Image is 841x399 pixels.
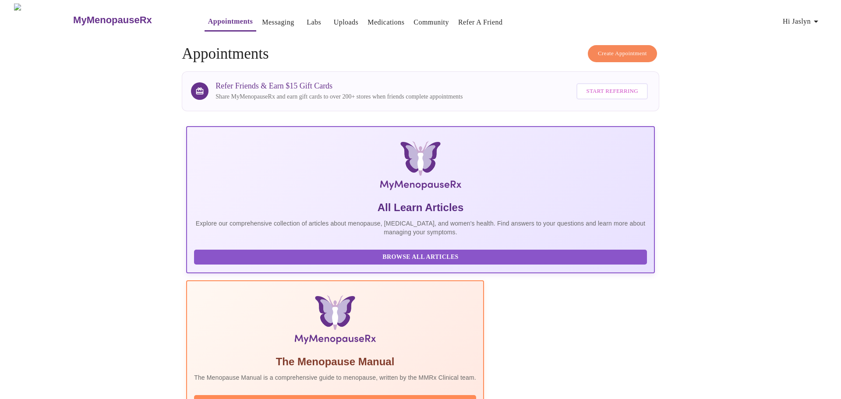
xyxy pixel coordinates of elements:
[216,92,463,101] p: Share MyMenopauseRx and earn gift cards to over 200+ stores when friends complete appointments
[586,86,638,96] span: Start Referring
[194,201,647,215] h5: All Learn Articles
[458,16,503,28] a: Refer a Friend
[194,250,647,265] button: Browse All Articles
[216,81,463,91] h3: Refer Friends & Earn $15 Gift Cards
[364,14,408,31] button: Medications
[334,16,359,28] a: Uploads
[265,141,576,194] img: MyMenopauseRx Logo
[598,49,647,59] span: Create Appointment
[300,14,328,31] button: Labs
[194,253,649,260] a: Browse All Articles
[194,373,476,382] p: The Menopause Manual is a comprehensive guide to menopause, written by the MMRx Clinical team.
[367,16,404,28] a: Medications
[307,16,321,28] a: Labs
[205,13,256,32] button: Appointments
[194,355,476,369] h5: The Menopause Manual
[194,219,647,237] p: Explore our comprehensive collection of articles about menopause, [MEDICAL_DATA], and women's hea...
[14,4,72,36] img: MyMenopauseRx Logo
[239,295,431,348] img: Menopause Manual
[574,79,650,104] a: Start Referring
[455,14,506,31] button: Refer a Friend
[576,83,647,99] button: Start Referring
[73,14,152,26] h3: MyMenopauseRx
[72,5,187,35] a: MyMenopauseRx
[413,16,449,28] a: Community
[208,15,253,28] a: Appointments
[330,14,362,31] button: Uploads
[783,15,821,28] span: Hi Jaslyn
[588,45,657,62] button: Create Appointment
[258,14,297,31] button: Messaging
[779,13,825,30] button: Hi Jaslyn
[262,16,294,28] a: Messaging
[203,252,638,263] span: Browse All Articles
[410,14,452,31] button: Community
[182,45,659,63] h4: Appointments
